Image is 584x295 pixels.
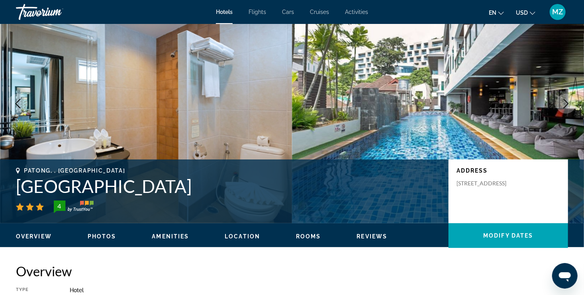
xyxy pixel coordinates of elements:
[449,223,568,248] button: Modify Dates
[152,233,189,240] span: Amenities
[51,201,67,211] div: 4
[152,233,189,240] button: Amenities
[547,4,568,20] button: User Menu
[249,9,266,15] a: Flights
[483,232,533,239] span: Modify Dates
[225,233,260,240] span: Location
[282,9,294,15] a: Cars
[16,287,50,293] div: Type
[88,233,116,240] button: Photos
[489,10,496,16] span: en
[16,233,52,240] span: Overview
[296,233,321,240] span: Rooms
[357,233,388,240] span: Reviews
[552,263,578,289] iframe: Кнопка запуска окна обмена сообщениями
[296,233,321,240] button: Rooms
[70,287,568,293] div: Hotel
[16,176,441,197] h1: [GEOGRAPHIC_DATA]
[556,94,576,114] button: Next image
[16,233,52,240] button: Overview
[516,10,528,16] span: USD
[54,201,94,213] img: TrustYou guest rating badge
[457,167,560,174] p: Address
[225,233,260,240] button: Location
[16,2,96,22] a: Travorium
[8,94,28,114] button: Previous image
[16,263,568,279] h2: Overview
[516,7,535,18] button: Change currency
[310,9,329,15] a: Cruises
[357,233,388,240] button: Reviews
[457,180,520,187] p: [STREET_ADDRESS]
[553,8,563,16] span: MZ
[24,167,125,174] span: Patong, , [GEOGRAPHIC_DATA]
[345,9,368,15] a: Activities
[88,233,116,240] span: Photos
[489,7,504,18] button: Change language
[216,9,233,15] a: Hotels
